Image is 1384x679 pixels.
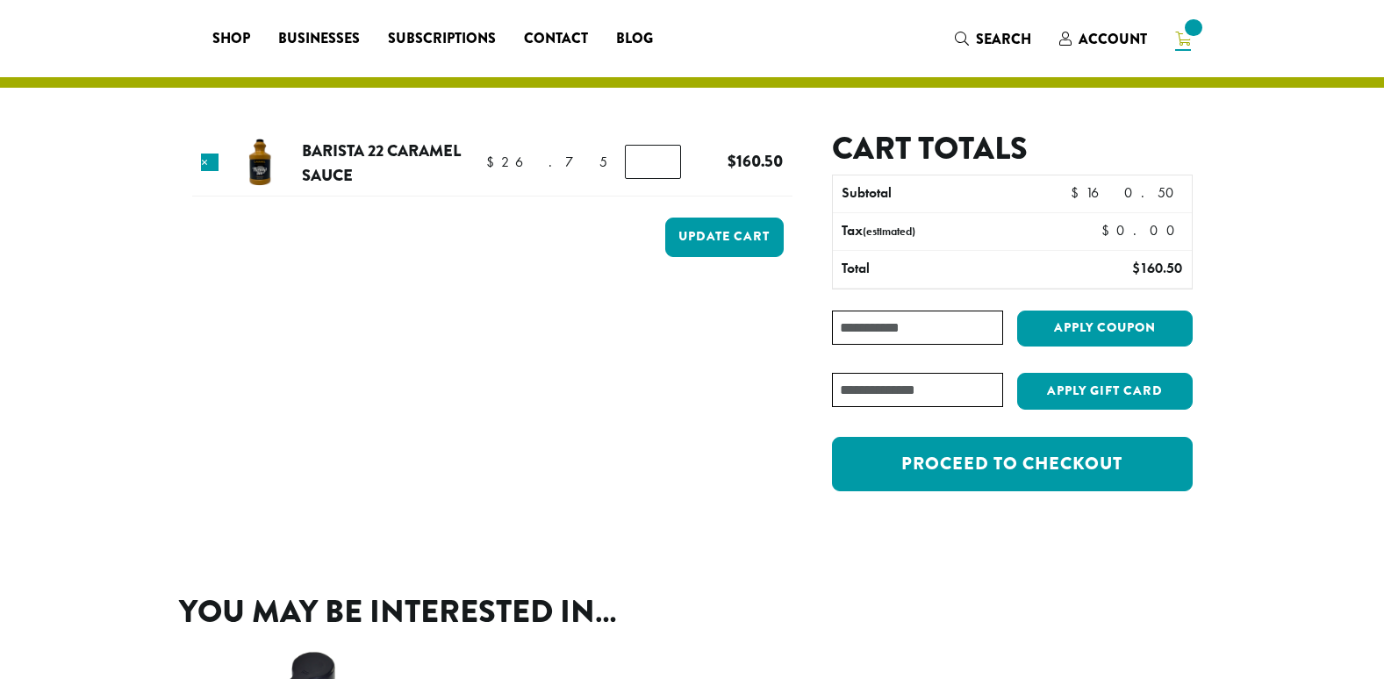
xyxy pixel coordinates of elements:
a: Proceed to checkout [832,437,1192,491]
bdi: 160.50 [1071,183,1182,202]
a: Shop [198,25,264,53]
span: $ [1132,259,1140,277]
span: $ [1071,183,1086,202]
th: Subtotal [833,175,1048,212]
span: Search [976,29,1031,49]
span: $ [1101,221,1116,239]
a: Remove this item [201,154,219,171]
bdi: 160.50 [728,149,783,173]
bdi: 160.50 [1132,259,1182,277]
span: Businesses [278,28,360,50]
input: Product quantity [625,145,681,178]
a: Search [941,25,1045,54]
span: Subscriptions [388,28,496,50]
span: Account [1079,29,1147,49]
bdi: 0.00 [1101,221,1183,239]
span: Contact [524,28,588,50]
button: Update cart [665,218,784,257]
th: Tax [833,213,1086,250]
small: (estimated) [863,224,915,239]
a: Barista 22 Caramel Sauce [302,139,461,187]
span: $ [728,149,736,173]
bdi: 26.75 [486,153,607,171]
img: Barista 22 Caramel Sauce [232,134,289,191]
span: Shop [212,28,250,50]
span: $ [486,153,501,171]
button: Apply Gift Card [1017,373,1193,410]
th: Total [833,251,1048,288]
span: Blog [616,28,653,50]
button: Apply coupon [1017,311,1193,347]
h2: You may be interested in… [179,593,1206,631]
h2: Cart totals [832,130,1192,168]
